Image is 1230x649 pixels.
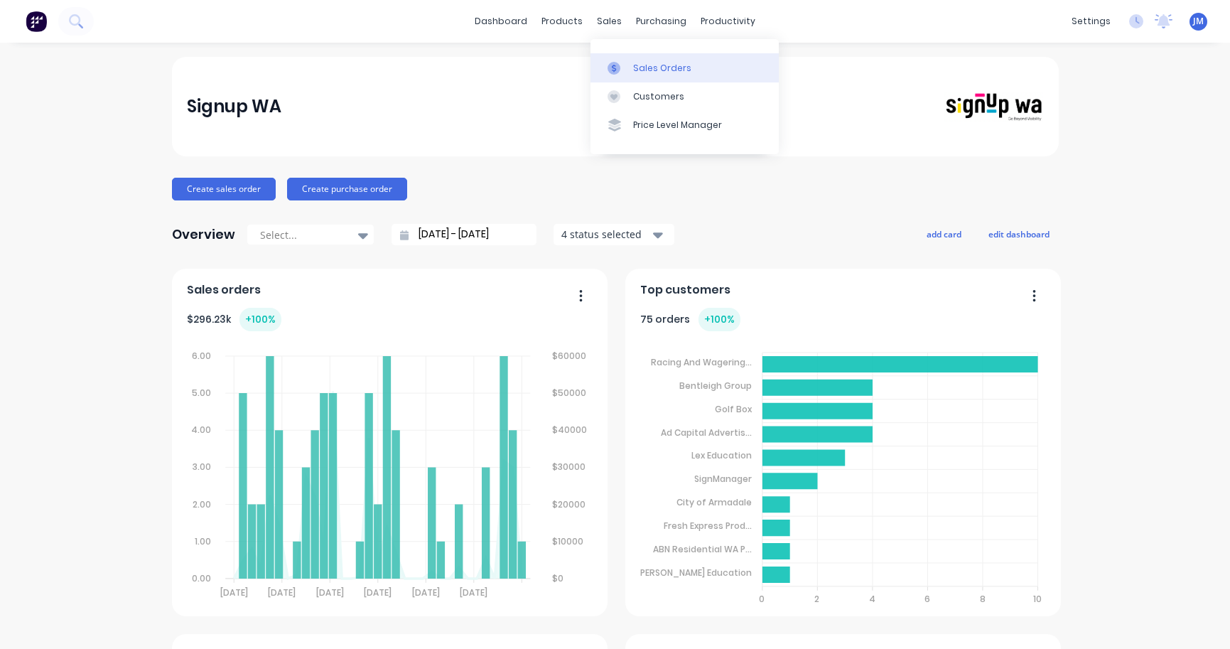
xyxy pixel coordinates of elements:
[629,11,694,32] div: purchasing
[633,90,684,103] div: Customers
[633,119,722,132] div: Price Level Manager
[192,387,211,399] tspan: 5.00
[553,572,564,584] tspan: $0
[561,227,651,242] div: 4 status selected
[691,449,752,461] tspan: Lex Education
[715,403,752,415] tspan: Golf Box
[553,424,588,436] tspan: $40000
[869,593,875,605] tspan: 4
[694,473,752,485] tspan: SignManager
[590,11,629,32] div: sales
[172,178,276,200] button: Create sales order
[365,586,392,599] tspan: [DATE]
[193,461,211,473] tspan: 3.00
[468,11,534,32] a: dashboard
[553,535,584,547] tspan: $10000
[287,178,407,200] button: Create purchase order
[633,62,691,75] div: Sales Orders
[187,92,281,121] div: Signup WA
[1064,11,1118,32] div: settings
[590,111,779,139] a: Price Level Manager
[694,11,762,32] div: productivity
[1193,15,1204,28] span: JM
[637,567,752,579] tspan: [PERSON_NAME] Education
[553,461,586,473] tspan: $30000
[192,572,211,584] tspan: 0.00
[316,586,344,599] tspan: [DATE]
[172,220,235,249] div: Overview
[412,586,440,599] tspan: [DATE]
[651,356,752,368] tspan: Racing And Wagering...
[220,586,248,599] tspan: [DATE]
[269,586,296,599] tspan: [DATE]
[239,308,281,331] div: + 100 %
[980,593,986,605] tspan: 8
[26,11,47,32] img: Factory
[195,535,211,547] tspan: 1.00
[590,82,779,111] a: Customers
[553,350,587,362] tspan: $60000
[554,224,674,245] button: 4 status selected
[460,586,488,599] tspan: [DATE]
[944,92,1043,122] img: Signup WA
[640,308,740,331] div: 75 orders
[925,593,931,605] tspan: 6
[553,498,586,510] tspan: $20000
[676,496,752,508] tspan: City of Armadale
[979,225,1059,243] button: edit dashboard
[664,520,752,532] tspan: Fresh Express Prod...
[187,281,261,299] span: Sales orders
[534,11,590,32] div: products
[760,593,765,605] tspan: 0
[187,308,281,331] div: $ 296.23k
[1034,593,1042,605] tspan: 10
[640,281,730,299] span: Top customers
[917,225,971,243] button: add card
[815,593,820,605] tspan: 2
[191,424,211,436] tspan: 4.00
[590,53,779,82] a: Sales Orders
[192,350,211,362] tspan: 6.00
[698,308,740,331] div: + 100 %
[661,426,752,438] tspan: Ad Capital Advertis...
[679,380,752,392] tspan: Bentleigh Group
[553,387,587,399] tspan: $50000
[193,498,211,510] tspan: 2.00
[653,543,752,555] tspan: ABN Residential WA P...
